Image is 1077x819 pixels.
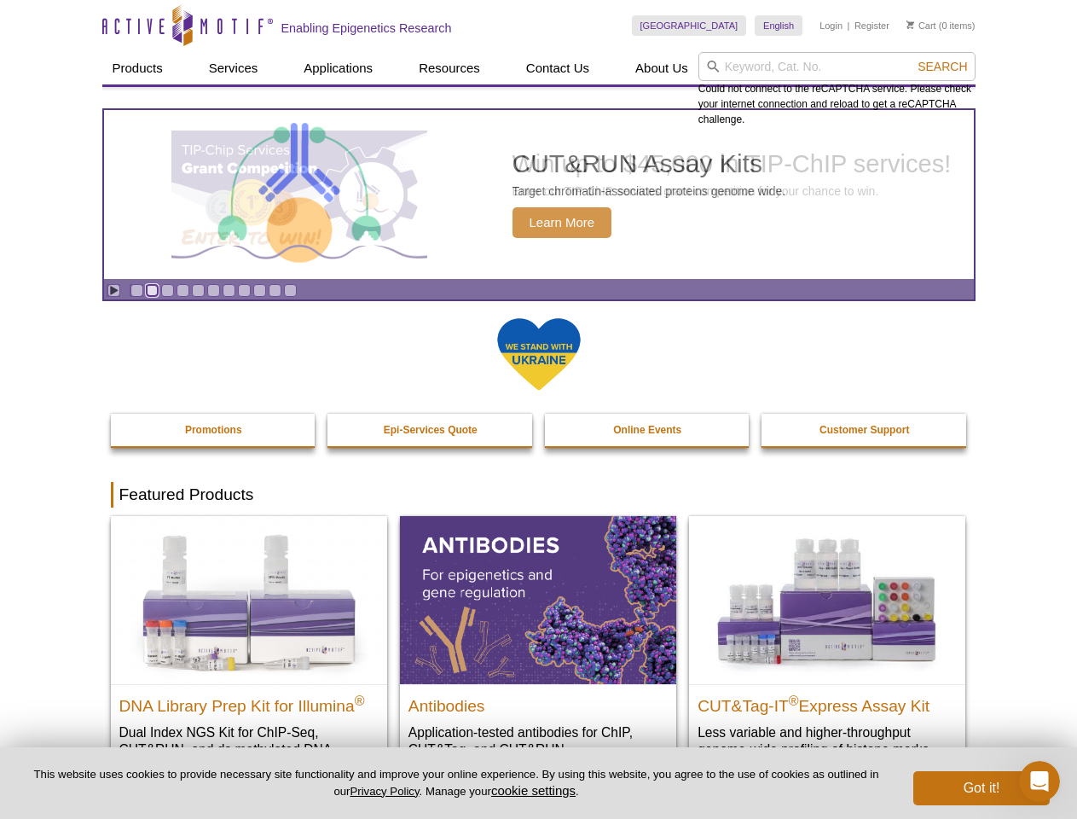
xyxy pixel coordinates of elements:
[350,785,419,798] a: Privacy Policy
[698,52,976,81] input: Keyword, Cat. No.
[698,723,957,758] p: Less variable and higher-throughput genome-wide profiling of histone marks​.
[408,723,668,758] p: Application-tested antibodies for ChIP, CUT&Tag, and CUT&RUN.
[848,15,850,36] li: |
[400,516,676,683] img: All Antibodies
[496,317,582,392] img: We Stand With Ukraine
[613,424,681,436] strong: Online Events
[906,15,976,36] li: (0 items)
[111,482,967,508] h2: Featured Products
[27,767,885,799] p: This website uses cookies to provide necessary site functionality and improve your online experie...
[185,424,242,436] strong: Promotions
[207,284,220,297] a: Go to slide 6
[199,52,269,84] a: Services
[146,284,159,297] a: Go to slide 2
[698,689,957,715] h2: CUT&Tag-IT Express Assay Kit
[284,284,297,297] a: Go to slide 11
[516,52,599,84] a: Contact Us
[625,52,698,84] a: About Us
[913,771,1050,805] button: Got it!
[177,284,189,297] a: Go to slide 4
[111,516,387,683] img: DNA Library Prep Kit for Illumina
[223,284,235,297] a: Go to slide 7
[912,59,972,74] button: Search
[819,20,842,32] a: Login
[632,15,747,36] a: [GEOGRAPHIC_DATA]
[119,723,379,775] p: Dual Index NGS Kit for ChIP-Seq, CUT&RUN, and ds methylated DNA assays.
[111,516,387,792] a: DNA Library Prep Kit for Illumina DNA Library Prep Kit for Illumina® Dual Index NGS Kit for ChIP-...
[192,284,205,297] a: Go to slide 5
[293,52,383,84] a: Applications
[698,52,976,127] div: Could not connect to the reCAPTCHA service. Please check your internet connection and reload to g...
[102,52,173,84] a: Products
[789,693,799,707] sup: ®
[161,284,174,297] a: Go to slide 3
[281,20,452,36] h2: Enabling Epigenetics Research
[545,414,751,446] a: Online Events
[1019,761,1060,802] iframe: Intercom live chat
[269,284,281,297] a: Go to slide 10
[689,516,965,683] img: CUT&Tag-IT® Express Assay Kit
[819,424,909,436] strong: Customer Support
[327,414,534,446] a: Epi-Services Quote
[400,516,676,775] a: All Antibodies Antibodies Application-tested antibodies for ChIP, CUT&Tag, and CUT&RUN.
[689,516,965,775] a: CUT&Tag-IT® Express Assay Kit CUT&Tag-IT®Express Assay Kit Less variable and higher-throughput ge...
[761,414,968,446] a: Customer Support
[408,52,490,84] a: Resources
[107,284,120,297] a: Toggle autoplay
[918,60,967,73] span: Search
[111,414,317,446] a: Promotions
[755,15,802,36] a: English
[238,284,251,297] a: Go to slide 8
[355,693,365,707] sup: ®
[119,689,379,715] h2: DNA Library Prep Kit for Illumina
[906,20,914,29] img: Your Cart
[408,689,668,715] h2: Antibodies
[253,284,266,297] a: Go to slide 9
[854,20,889,32] a: Register
[491,783,576,798] button: cookie settings
[384,424,478,436] strong: Epi-Services Quote
[130,284,143,297] a: Go to slide 1
[906,20,936,32] a: Cart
